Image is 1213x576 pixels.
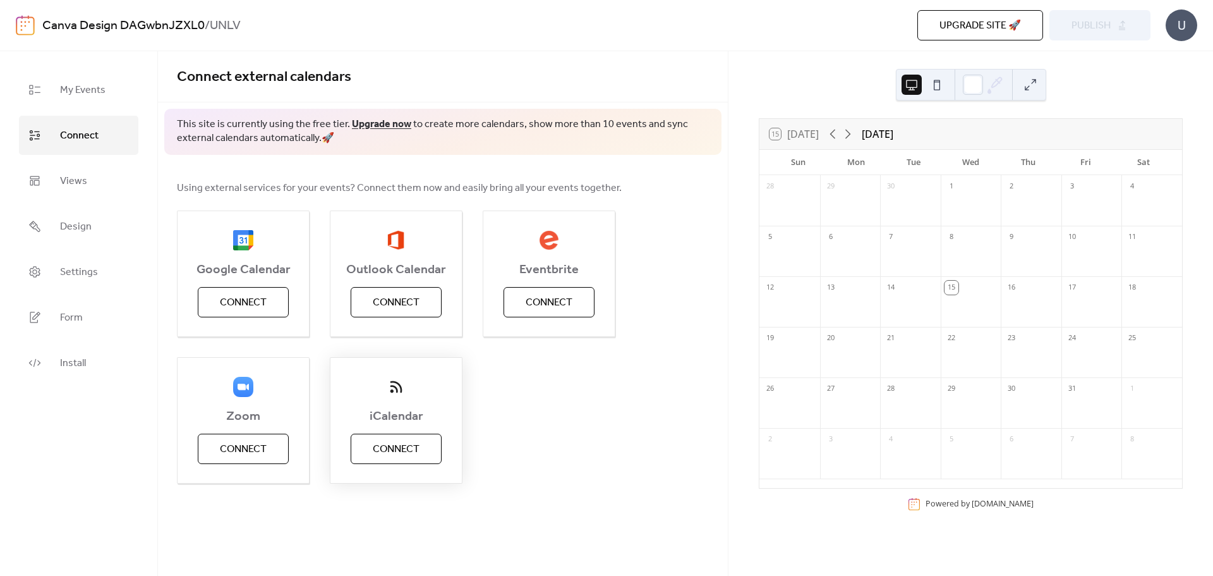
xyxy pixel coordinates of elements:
[972,498,1034,509] a: [DOMAIN_NAME]
[233,230,253,250] img: google
[16,15,35,35] img: logo
[60,126,99,146] span: Connect
[1065,180,1079,193] div: 3
[373,295,419,310] span: Connect
[763,382,777,396] div: 26
[483,262,615,278] span: Eventbrite
[60,217,92,237] span: Design
[19,343,138,383] a: Install
[1005,432,1018,446] div: 6
[178,262,309,278] span: Google Calendar
[19,252,138,291] a: Settings
[1005,230,1018,244] div: 9
[944,331,958,345] div: 22
[884,432,898,446] div: 4
[763,230,777,244] div: 5
[763,432,777,446] div: 2
[884,230,898,244] div: 7
[884,180,898,193] div: 30
[351,287,442,317] button: Connect
[177,181,622,196] span: Using external services for your events? Connect them now and easily bring all your events together.
[926,498,1034,509] div: Powered by
[862,126,893,142] div: [DATE]
[60,262,98,283] span: Settings
[42,14,205,38] a: Canva Design DAGwbnJZXL0
[824,382,838,396] div: 27
[177,118,709,146] span: This site is currently using the free tier. to create more calendars, show more than 10 events an...
[944,382,958,396] div: 29
[60,353,86,374] span: Install
[944,281,958,295] div: 15
[386,377,406,397] img: ical
[387,230,404,250] img: outlook
[884,382,898,396] div: 28
[1065,432,1079,446] div: 7
[939,18,1021,34] span: Upgrade site 🚀
[824,230,838,244] div: 6
[763,331,777,345] div: 19
[60,80,106,101] span: My Events
[1005,281,1018,295] div: 16
[19,116,138,155] a: Connect
[60,171,87,192] span: Views
[1114,150,1172,175] div: Sat
[944,230,958,244] div: 8
[1057,150,1114,175] div: Fri
[763,281,777,295] div: 12
[1125,331,1139,345] div: 25
[1125,180,1139,193] div: 4
[220,442,267,457] span: Connect
[824,180,838,193] div: 29
[210,14,241,38] b: UNLV
[19,207,138,246] a: Design
[19,298,138,337] a: Form
[198,434,289,464] button: Connect
[177,63,351,91] span: Connect external calendars
[352,114,411,134] a: Upgrade now
[1005,382,1018,396] div: 30
[198,287,289,317] button: Connect
[1125,382,1139,396] div: 1
[1065,382,1079,396] div: 31
[178,409,309,424] span: Zoom
[330,409,462,424] span: iCalendar
[330,262,462,278] span: Outlook Calendar
[205,14,210,38] b: /
[824,432,838,446] div: 3
[942,150,999,175] div: Wed
[1065,331,1079,345] div: 24
[827,150,884,175] div: Mon
[233,377,253,397] img: zoom
[999,150,1057,175] div: Thu
[1065,230,1079,244] div: 10
[1005,180,1018,193] div: 2
[1125,230,1139,244] div: 11
[884,281,898,295] div: 14
[220,295,267,310] span: Connect
[19,70,138,109] a: My Events
[769,150,827,175] div: Sun
[373,442,419,457] span: Connect
[504,287,594,317] button: Connect
[1166,9,1197,41] div: U
[944,180,958,193] div: 1
[824,331,838,345] div: 20
[884,150,942,175] div: Tue
[526,295,572,310] span: Connect
[1125,432,1139,446] div: 8
[1005,331,1018,345] div: 23
[917,10,1043,40] button: Upgrade site 🚀
[884,331,898,345] div: 21
[763,180,777,193] div: 28
[824,281,838,295] div: 13
[1065,281,1079,295] div: 17
[944,432,958,446] div: 5
[19,161,138,200] a: Views
[60,308,83,328] span: Form
[539,230,559,250] img: eventbrite
[351,434,442,464] button: Connect
[1125,281,1139,295] div: 18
